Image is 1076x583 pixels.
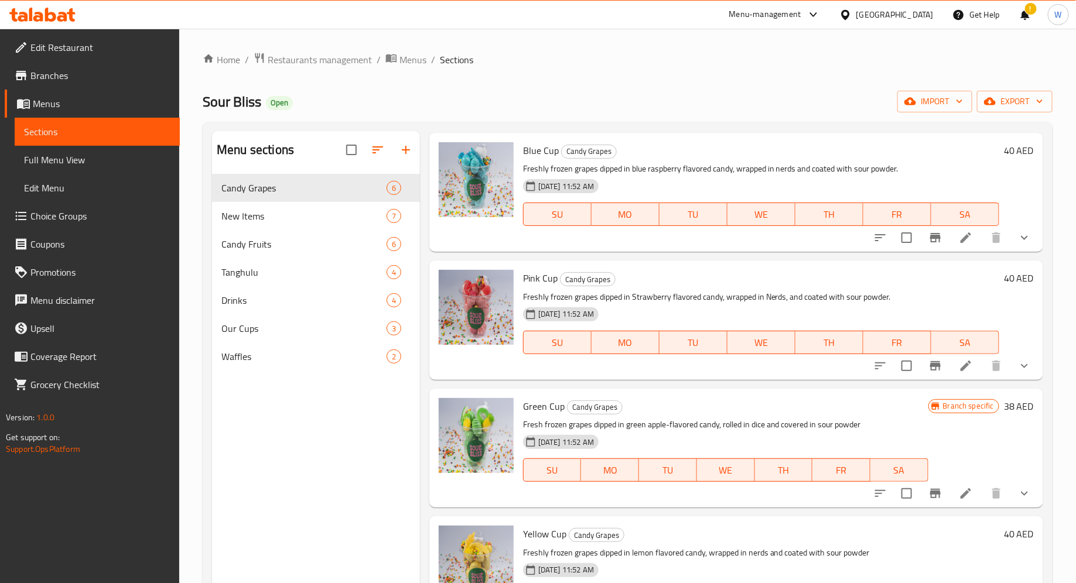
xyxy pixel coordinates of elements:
span: 4 [387,295,401,306]
span: 4 [387,267,401,278]
a: Support.OpsPlatform [6,441,80,457]
button: SU [523,458,582,482]
span: Open [266,98,293,108]
span: Edit Restaurant [30,40,170,54]
span: 1.0.0 [36,410,54,425]
div: New Items7 [212,202,420,230]
span: SU [528,334,587,351]
span: Upsell [30,321,170,335]
span: Select to update [894,481,919,506]
li: / [377,53,381,67]
a: Menu disclaimer [5,286,180,314]
img: Blue Cup [439,142,514,217]
span: Version: [6,410,35,425]
img: Green Cup [439,398,514,473]
span: Our Cups [221,321,387,335]
button: FR [863,203,931,226]
div: Waffles [221,349,387,363]
span: export [986,94,1043,109]
span: MO [586,462,634,479]
span: [DATE] 11:52 AM [534,437,599,448]
svg: Show Choices [1017,359,1031,373]
a: Promotions [5,258,180,286]
button: Branch-specific-item [921,352,949,380]
span: WE [702,462,750,479]
p: Freshly frozen grapes dipped in lemon flavored candy, wrapped in nerds and coated with sour powder [523,546,999,560]
button: import [897,91,972,112]
button: delete [982,224,1010,252]
span: Promotions [30,265,170,279]
h6: 38 AED [1004,398,1034,414]
span: Candy Grapes [562,145,616,158]
span: TU [664,334,723,351]
div: Tanghulu [221,265,387,279]
span: TH [760,462,808,479]
span: Blue Cup [523,142,559,159]
span: 3 [387,323,401,334]
span: Coverage Report [30,349,170,363]
span: SU [528,462,577,479]
div: Candy Grapes6 [212,174,420,202]
div: items [387,321,401,335]
span: Drinks [221,293,387,307]
span: [DATE] 11:52 AM [534,181,599,192]
button: TU [639,458,697,482]
button: WE [727,331,795,354]
a: Edit menu item [959,231,973,245]
a: Full Menu View [15,146,180,174]
div: Candy Grapes [567,400,623,414]
span: import [907,94,963,109]
a: Edit menu item [959,486,973,500]
h6: 40 AED [1004,526,1034,542]
span: [DATE] 11:52 AM [534,564,599,575]
span: W [1055,8,1062,21]
button: MO [592,203,660,226]
div: Candy Grapes [561,145,617,159]
span: Grocery Checklist [30,378,170,392]
span: Coupons [30,237,170,251]
span: SU [528,206,587,223]
button: delete [982,352,1010,380]
span: Branches [30,68,170,83]
div: Drinks4 [212,286,420,314]
span: MO [596,334,655,351]
button: Branch-specific-item [921,224,949,252]
span: WE [732,334,791,351]
p: Freshly frozen grapes dipped in blue raspberry flavored candy, wrapped in nerds and coated with s... [523,162,999,176]
button: show more [1010,224,1039,252]
div: Open [266,96,293,110]
span: 6 [387,183,401,194]
button: SA [931,331,999,354]
button: SA [870,458,928,482]
span: Select all sections [339,138,364,162]
button: MO [581,458,639,482]
span: Candy Fruits [221,237,387,251]
h6: 40 AED [1004,270,1034,286]
button: delete [982,479,1010,507]
a: Menus [5,90,180,118]
button: TH [795,203,863,226]
span: MO [596,206,655,223]
span: Yellow Cup [523,525,566,543]
svg: Show Choices [1017,231,1031,245]
button: show more [1010,352,1039,380]
span: Sort sections [364,136,392,164]
button: show more [1010,479,1039,507]
span: 6 [387,239,401,250]
div: items [387,265,401,279]
a: Grocery Checklist [5,371,180,399]
button: SA [931,203,999,226]
a: Edit menu item [959,359,973,373]
div: [GEOGRAPHIC_DATA] [856,8,934,21]
span: Green Cup [523,397,565,415]
span: Candy Grapes [569,529,624,542]
a: Sections [15,118,180,146]
a: Coupons [5,230,180,258]
nav: Menu sections [212,169,420,375]
span: Menu disclaimer [30,293,170,307]
nav: breadcrumb [203,52,1053,67]
button: TH [755,458,813,482]
a: Menus [385,52,426,67]
span: 2 [387,351,401,362]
